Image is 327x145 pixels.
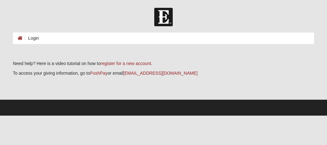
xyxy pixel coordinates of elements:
a: PushPay [90,71,108,76]
a: register for a new account [100,61,151,66]
img: Church of Eleven22 Logo [154,8,173,26]
li: Login [23,35,39,42]
p: To access your giving information, go to or email [13,70,314,77]
p: Need help? Here is a video tutorial on how to . [13,60,314,67]
a: [EMAIL_ADDRESS][DOMAIN_NAME] [123,71,198,76]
